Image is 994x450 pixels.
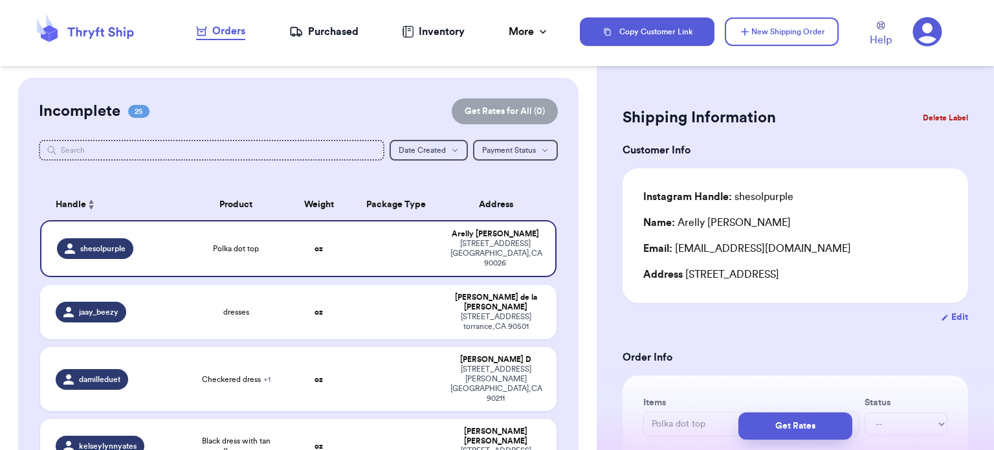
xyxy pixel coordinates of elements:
div: Arelly [PERSON_NAME] [643,215,791,231]
strong: oz [315,308,323,316]
span: jaay_beezy [79,307,118,317]
button: Date Created [390,140,468,161]
button: Payment Status [473,140,558,161]
div: [STREET_ADDRESS] torrance , CA 90501 [450,312,541,332]
h3: Customer Info [623,142,968,158]
span: Help [870,32,892,48]
th: Weight [288,189,350,220]
h2: Incomplete [39,101,120,122]
span: damilleduet [79,374,120,385]
label: Status [865,396,947,409]
th: Address [443,189,557,220]
div: [STREET_ADDRESS] [GEOGRAPHIC_DATA] , CA 90026 [450,239,540,268]
label: Items [643,396,859,409]
span: Handle [56,198,86,212]
h3: Order Info [623,350,968,365]
span: Email: [643,243,672,254]
button: Edit [941,311,968,324]
button: Delete Label [918,104,973,132]
span: Payment Status [482,146,536,154]
div: [PERSON_NAME] D [450,355,541,365]
div: [PERSON_NAME] de la [PERSON_NAME] [450,293,541,312]
button: New Shipping Order [725,17,839,46]
span: 25 [128,105,149,118]
div: Orders [196,23,245,39]
th: Product [184,189,288,220]
input: Search [39,140,384,161]
a: Purchased [289,24,359,39]
span: Polka dot top [213,243,259,254]
span: Name: [643,218,675,228]
button: Get Rates for All (0) [452,98,558,124]
th: Package Type [350,189,443,220]
button: Get Rates [738,412,852,440]
button: Sort ascending [86,197,96,212]
div: [PERSON_NAME] [PERSON_NAME] [450,427,541,446]
span: shesolpurple [80,243,126,254]
h2: Shipping Information [623,107,776,128]
span: + 1 [263,376,271,383]
div: [STREET_ADDRESS] [643,267,947,282]
div: shesolpurple [643,189,793,205]
span: Date Created [399,146,446,154]
span: Address [643,269,683,280]
a: Inventory [402,24,465,39]
a: Orders [196,23,245,40]
div: More [509,24,549,39]
strong: oz [315,442,323,450]
strong: oz [315,245,323,253]
button: Copy Customer Link [580,17,714,46]
div: Arelly [PERSON_NAME] [450,229,540,239]
div: [STREET_ADDRESS] [PERSON_NAME][GEOGRAPHIC_DATA] , CA 90211 [450,365,541,403]
span: dresses [223,307,249,317]
strong: oz [315,376,323,383]
span: Instagram Handle: [643,192,732,202]
a: Help [870,21,892,48]
div: [EMAIL_ADDRESS][DOMAIN_NAME] [643,241,947,256]
span: Checkered dress [202,374,271,385]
